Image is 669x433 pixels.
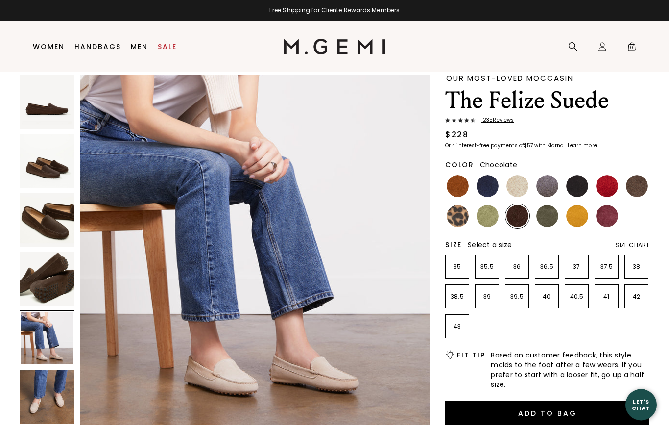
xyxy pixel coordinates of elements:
klarna-placement-style-cta: Learn more [568,142,597,150]
img: Black [566,176,588,198]
img: Mushroom [626,176,648,198]
img: The Felize Suede [80,75,430,425]
div: Size Chart [616,242,649,250]
span: Based on customer feedback, this style molds to the foot after a few wears. If you prefer to star... [491,351,649,390]
div: $228 [445,129,468,141]
img: Leopard Print [447,205,469,228]
img: Pistachio [477,205,499,228]
img: Burgundy [596,205,618,228]
p: 37 [565,263,588,271]
span: Select a size [468,240,512,250]
p: 42 [625,293,648,301]
img: The Felize Suede [20,134,74,188]
p: 40.5 [565,293,588,301]
p: 39.5 [505,293,528,301]
p: 38.5 [446,293,469,301]
p: 35.5 [476,263,499,271]
h2: Color [445,161,474,169]
a: 1235Reviews [445,118,649,126]
klarna-placement-style-amount: $57 [524,142,533,150]
img: The Felize Suede [20,370,74,424]
h2: Size [445,241,462,249]
img: The Felize Suede [20,253,74,306]
a: Sale [158,43,177,51]
p: 41 [595,293,618,301]
img: Latte [506,176,528,198]
p: 35 [446,263,469,271]
a: Handbags [74,43,121,51]
img: M.Gemi [284,39,386,54]
h1: The Felize Suede [445,87,649,115]
span: 0 [627,44,637,53]
p: 40 [535,293,558,301]
button: Add to Bag [445,402,649,425]
img: Gray [536,176,558,198]
h2: Fit Tip [457,352,485,359]
a: Learn more [567,143,597,149]
img: The Felize Suede [20,76,74,129]
a: Women [33,43,65,51]
a: Men [131,43,148,51]
div: Let's Chat [625,399,657,411]
p: 43 [446,323,469,331]
klarna-placement-style-body: Or 4 interest-free payments of [445,142,524,150]
p: 36 [505,263,528,271]
p: 36.5 [535,263,558,271]
p: 38 [625,263,648,271]
img: Olive [536,205,558,228]
klarna-placement-style-body: with Klarna [534,142,566,150]
img: Midnight Blue [477,176,499,198]
img: Saddle [447,176,469,198]
span: Chocolate [480,160,517,170]
span: 1235 Review s [476,118,514,124]
img: Sunset Red [596,176,618,198]
img: Sunflower [566,205,588,228]
p: 37.5 [595,263,618,271]
img: Chocolate [506,205,528,228]
p: 39 [476,293,499,301]
img: The Felize Suede [20,194,74,248]
div: Our Most-Loved Moccasin [446,75,649,82]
